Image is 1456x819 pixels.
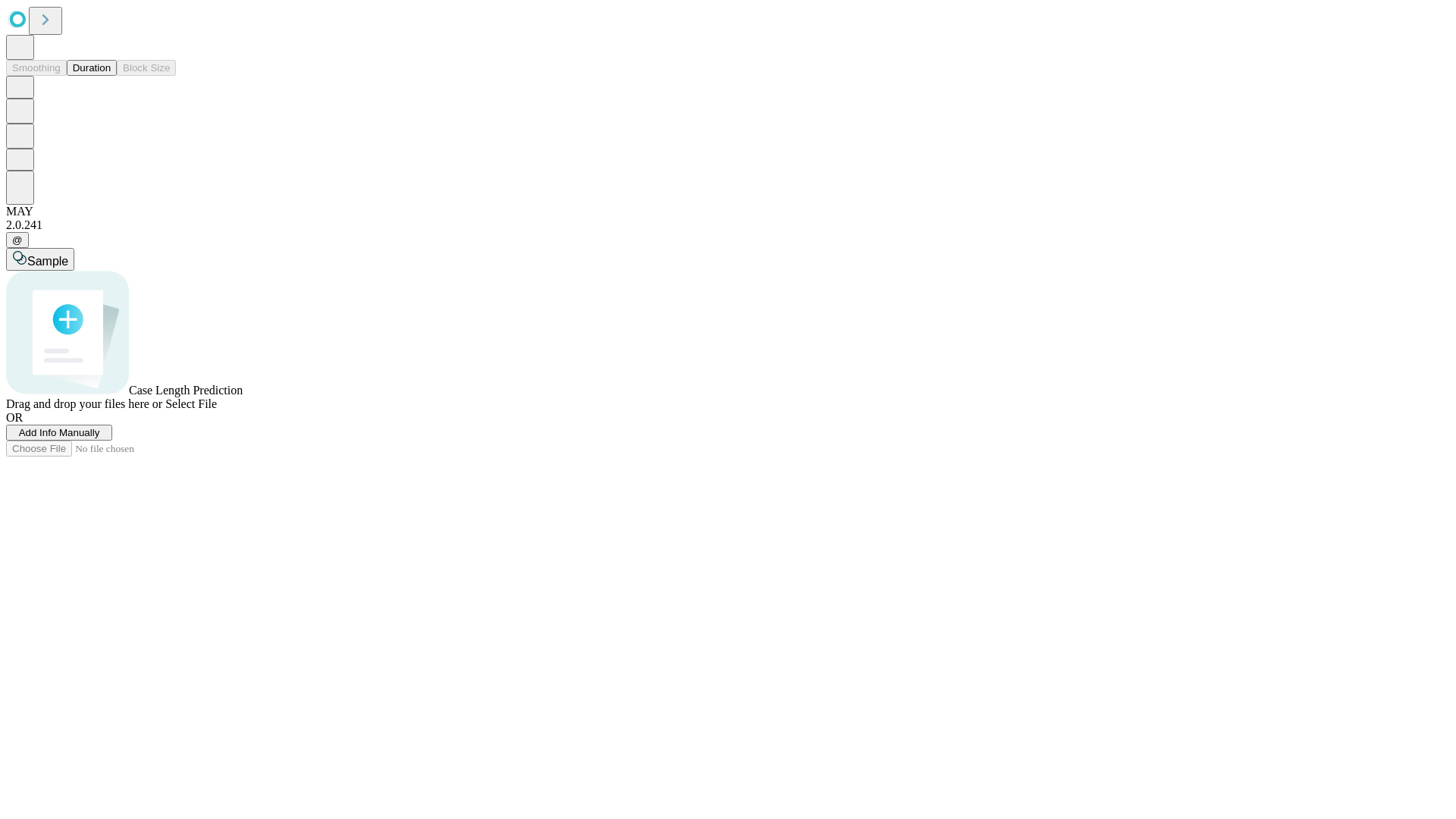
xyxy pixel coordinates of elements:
[12,234,23,246] span: @
[6,218,1450,232] div: 2.0.241
[6,425,112,441] button: Add Info Manually
[6,232,29,248] button: @
[6,397,162,410] span: Drag and drop your files here or
[27,255,68,268] span: Sample
[6,411,23,424] span: OR
[6,60,67,76] button: Smoothing
[129,384,243,397] span: Case Length Prediction
[117,60,176,76] button: Block Size
[6,205,1450,218] div: MAY
[19,427,100,438] span: Add Info Manually
[67,60,117,76] button: Duration
[6,248,74,271] button: Sample
[165,397,217,410] span: Select File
